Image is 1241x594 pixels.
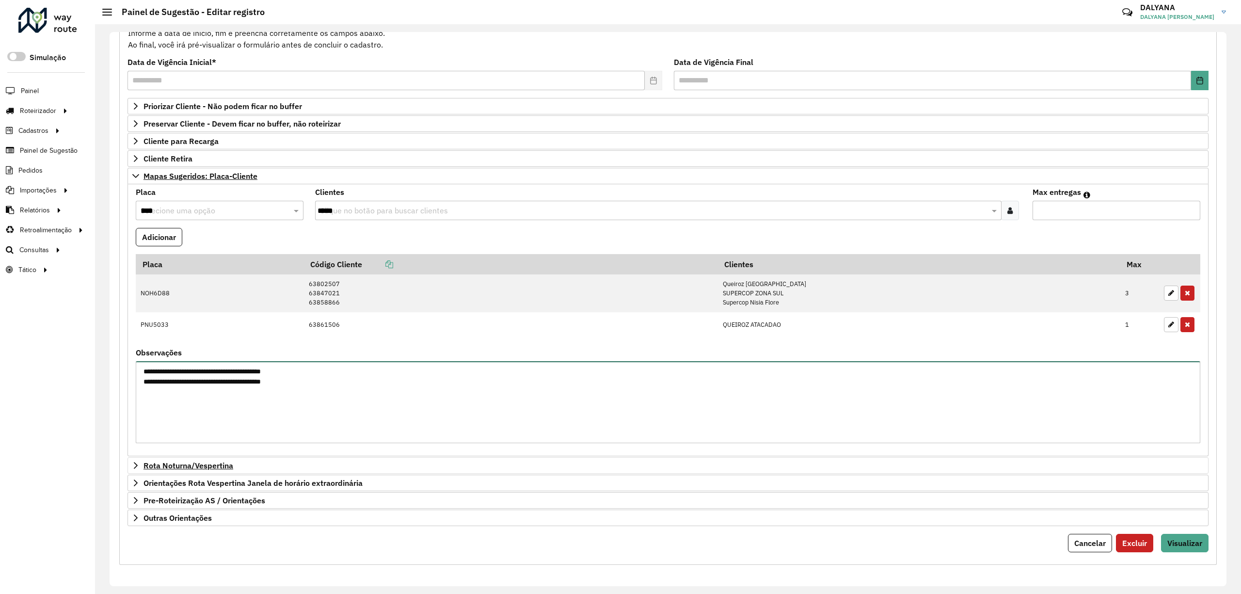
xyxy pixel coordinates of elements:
label: Data de Vigência Final [674,56,753,68]
span: Painel de Sugestão [20,145,78,156]
button: Visualizar [1161,534,1209,552]
td: 63861506 [303,312,717,337]
label: Placa [136,186,156,198]
span: Importações [20,185,57,195]
a: Contato Rápido [1117,2,1138,23]
a: Copiar [362,259,393,269]
div: Mapas Sugeridos: Placa-Cliente [127,184,1209,456]
h3: DALYANA [1140,3,1214,12]
a: Mapas Sugeridos: Placa-Cliente [127,168,1209,184]
a: Outras Orientações [127,510,1209,526]
span: Orientações Rota Vespertina Janela de horário extraordinária [143,479,363,487]
span: Priorizar Cliente - Não podem ficar no buffer [143,102,302,110]
span: Tático [18,265,36,275]
span: Excluir [1122,538,1147,548]
a: Cliente para Recarga [127,133,1209,149]
div: Informe a data de inicio, fim e preencha corretamente os campos abaixo. Ao final, você irá pré-vi... [127,15,1209,51]
span: Rota Noturna/Vespertina [143,462,233,469]
a: Cliente Retira [127,150,1209,167]
a: Pre-Roteirização AS / Orientações [127,492,1209,509]
span: Pedidos [18,165,43,176]
th: Código Cliente [303,254,717,274]
button: Adicionar [136,228,182,246]
span: Cliente para Recarga [143,137,219,145]
th: Max [1120,254,1159,274]
button: Choose Date [1191,71,1209,90]
span: Visualizar [1167,538,1202,548]
span: Cancelar [1074,538,1106,548]
span: Retroalimentação [20,225,72,235]
span: Consultas [19,245,49,255]
button: Excluir [1116,534,1153,552]
span: Roteirizador [20,106,56,116]
label: Data de Vigência Inicial [127,56,216,68]
label: Max entregas [1033,186,1081,198]
a: Preservar Cliente - Devem ficar no buffer, não roteirizar [127,115,1209,132]
a: Rota Noturna/Vespertina [127,457,1209,474]
label: Simulação [30,52,66,64]
span: Painel [21,86,39,96]
td: PNU5033 [136,312,303,337]
td: 1 [1120,312,1159,337]
th: Clientes [717,254,1120,274]
label: Observações [136,347,182,358]
em: Máximo de clientes que serão colocados na mesma rota com os clientes informados [1083,191,1090,199]
button: Cancelar [1068,534,1112,552]
span: Preservar Cliente - Devem ficar no buffer, não roteirizar [143,120,341,128]
span: Relatórios [20,205,50,215]
td: Queiroz [GEOGRAPHIC_DATA] SUPERCOP ZONA SUL Supercop Nisia Flore [717,274,1120,312]
td: 63802507 63847021 63858866 [303,274,717,312]
td: 3 [1120,274,1159,312]
span: Pre-Roteirização AS / Orientações [143,497,265,504]
span: DALYANA [PERSON_NAME] [1140,13,1214,21]
span: Cadastros [18,126,48,136]
a: Orientações Rota Vespertina Janela de horário extraordinária [127,475,1209,491]
a: Priorizar Cliente - Não podem ficar no buffer [127,98,1209,114]
td: QUEIROZ ATACADAO [717,312,1120,337]
span: Mapas Sugeridos: Placa-Cliente [143,172,257,180]
span: Outras Orientações [143,514,212,522]
label: Clientes [315,186,344,198]
th: Placa [136,254,303,274]
td: NOH6D88 [136,274,303,312]
span: Cliente Retira [143,155,192,162]
h2: Painel de Sugestão - Editar registro [112,7,265,17]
